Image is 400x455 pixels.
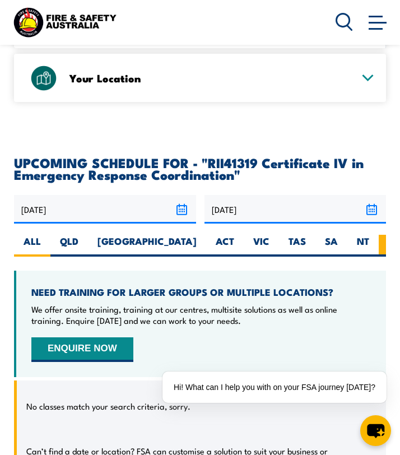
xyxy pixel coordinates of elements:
label: VIC [244,235,279,257]
input: To date [204,195,387,224]
label: QLD [50,235,88,257]
label: NT [347,235,379,257]
div: Hi! What can I help you with on your FSA journey [DATE]? [162,372,387,403]
label: TAS [279,235,315,257]
button: chat-button [360,415,391,446]
p: We offer onsite training, training at our centres, multisite solutions as well as online training... [31,304,371,326]
label: ACT [206,235,244,257]
h3: Your Location [69,73,352,83]
input: From date [14,195,196,224]
h4: NEED TRAINING FOR LARGER GROUPS OR MULTIPLE LOCATIONS? [31,286,371,298]
label: SA [315,235,347,257]
label: [GEOGRAPHIC_DATA] [88,235,206,257]
label: ALL [14,235,50,257]
h2: UPCOMING SCHEDULE FOR - "RII41319 Certificate IV in Emergency Response Coordination" [14,156,386,180]
p: No classes match your search criteria, sorry. [26,401,190,412]
button: ENQUIRE NOW [31,337,133,362]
